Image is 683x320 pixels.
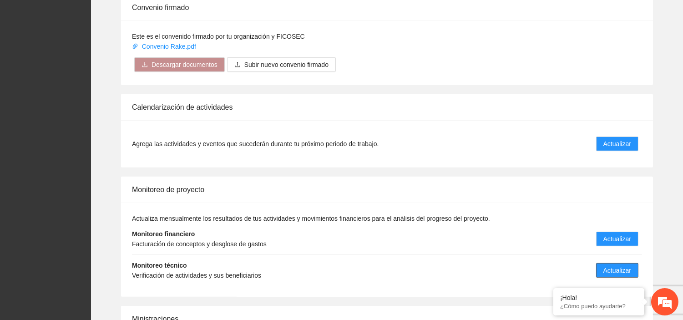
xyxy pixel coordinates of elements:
[227,57,336,72] button: uploadSubir nuevo convenio firmado
[596,137,638,151] button: Actualizar
[132,33,305,40] span: Este es el convenido firmado por tu organización y FICOSEC
[134,57,225,72] button: downloadDescargar documentos
[132,240,267,248] span: Facturación de conceptos y desglose de gastos
[132,139,379,149] span: Agrega las actividades y eventos que sucederán durante tu próximo periodo de trabajo.
[5,219,173,251] textarea: Escriba su mensaje y pulse “Intro”
[227,61,336,68] span: uploadSubir nuevo convenio firmado
[603,234,631,244] span: Actualizar
[596,263,638,278] button: Actualizar
[603,265,631,275] span: Actualizar
[149,5,171,26] div: Minimizar ventana de chat en vivo
[132,272,261,279] span: Verificación de actividades y sus beneficiarios
[132,43,138,50] span: paper-clip
[53,107,126,198] span: Estamos en línea.
[560,303,637,310] p: ¿Cómo puedo ayudarte?
[132,177,642,203] div: Monitoreo de proyecto
[596,232,638,246] button: Actualizar
[142,61,148,69] span: download
[47,46,153,58] div: Chatee con nosotros ahora
[132,215,490,222] span: Actualiza mensualmente los resultados de tus actividades y movimientos financieros para el anális...
[234,61,241,69] span: upload
[132,230,195,238] strong: Monitoreo financiero
[560,294,637,301] div: ¡Hola!
[132,43,198,50] a: Convenio Rake.pdf
[132,262,187,269] strong: Monitoreo técnico
[132,94,642,120] div: Calendarización de actividades
[152,60,218,70] span: Descargar documentos
[244,60,329,70] span: Subir nuevo convenio firmado
[603,139,631,149] span: Actualizar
